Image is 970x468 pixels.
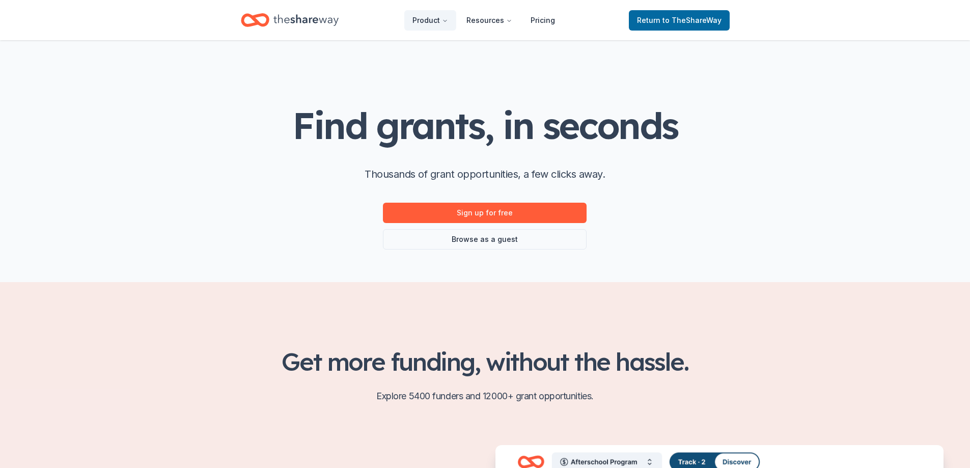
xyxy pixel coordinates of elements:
[365,166,605,182] p: Thousands of grant opportunities, a few clicks away.
[404,8,563,32] nav: Main
[292,105,677,146] h1: Find grants, in seconds
[241,388,730,404] p: Explore 5400 funders and 12000+ grant opportunities.
[383,229,587,250] a: Browse as a guest
[241,347,730,376] h2: Get more funding, without the hassle.
[383,203,587,223] a: Sign up for free
[404,10,456,31] button: Product
[522,10,563,31] a: Pricing
[662,16,722,24] span: to TheShareWay
[637,14,722,26] span: Return
[629,10,730,31] a: Returnto TheShareWay
[241,8,339,32] a: Home
[458,10,520,31] button: Resources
